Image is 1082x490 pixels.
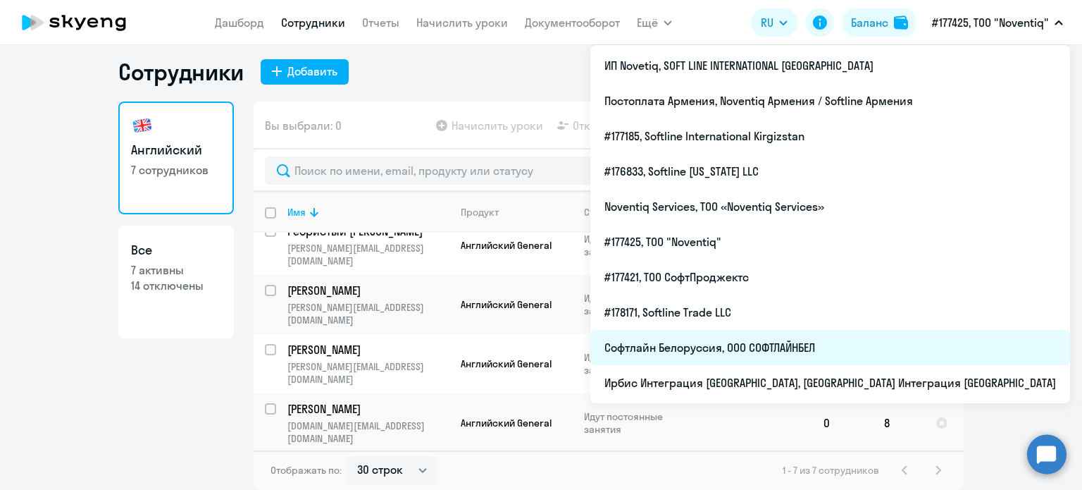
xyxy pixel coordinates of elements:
[584,206,614,219] div: Статус
[281,16,345,30] a: Сотрудники
[287,342,449,357] a: [PERSON_NAME]
[118,58,244,86] h1: Сотрудники
[783,464,879,477] span: 1 - 7 из 7 сотрудников
[287,63,337,80] div: Добавить
[461,206,499,219] div: Продукт
[131,141,221,159] h3: Английский
[932,14,1049,31] p: #177425, ТОО "Noventiq"
[761,14,773,31] span: RU
[461,206,572,219] div: Продукт
[584,206,680,219] div: Статус
[842,8,916,37] button: Балансbalance
[851,14,888,31] div: Баланс
[287,206,306,219] div: Имя
[894,16,908,30] img: balance
[584,410,680,436] p: Идут постоянные занятия
[525,16,620,30] a: Документооборот
[287,401,449,417] a: [PERSON_NAME]
[287,283,449,298] a: [PERSON_NAME]
[215,16,264,30] a: Дашборд
[751,8,797,37] button: RU
[287,401,447,417] p: [PERSON_NAME]
[590,45,1070,403] ul: Ещё
[287,283,447,298] p: [PERSON_NAME]
[461,417,552,429] span: Английский General
[270,464,342,477] span: Отображать по:
[584,233,680,258] p: Идут постоянные занятия
[584,351,680,376] p: Идут постоянные занятия
[118,102,234,214] a: Английский7 сотрудников
[461,239,552,252] span: Английский General
[131,278,221,293] p: 14 отключены
[812,393,873,453] td: 0
[287,206,449,219] div: Имя
[584,292,680,317] p: Идут постоянные занятия
[287,360,449,386] p: [PERSON_NAME][EMAIL_ADDRESS][DOMAIN_NAME]
[265,157,952,185] input: Поиск по имени, email, продукту или статусу
[131,114,154,137] img: english
[637,8,672,37] button: Ещё
[925,6,1070,39] button: #177425, ТОО "Noventiq"
[287,301,449,326] p: [PERSON_NAME][EMAIL_ADDRESS][DOMAIN_NAME]
[287,419,449,445] p: [DOMAIN_NAME][EMAIL_ADDRESS][DOMAIN_NAME]
[287,242,449,267] p: [PERSON_NAME][EMAIL_ADDRESS][DOMAIN_NAME]
[637,14,658,31] span: Ещё
[873,393,924,453] td: 8
[362,16,399,30] a: Отчеты
[416,16,508,30] a: Начислить уроки
[118,226,234,338] a: Все7 активны14 отключены
[461,357,552,370] span: Английский General
[287,342,447,357] p: [PERSON_NAME]
[131,162,221,178] p: 7 сотрудников
[131,262,221,278] p: 7 активны
[265,117,342,134] span: Вы выбрали: 0
[461,298,552,311] span: Английский General
[131,241,221,259] h3: Все
[261,59,349,85] button: Добавить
